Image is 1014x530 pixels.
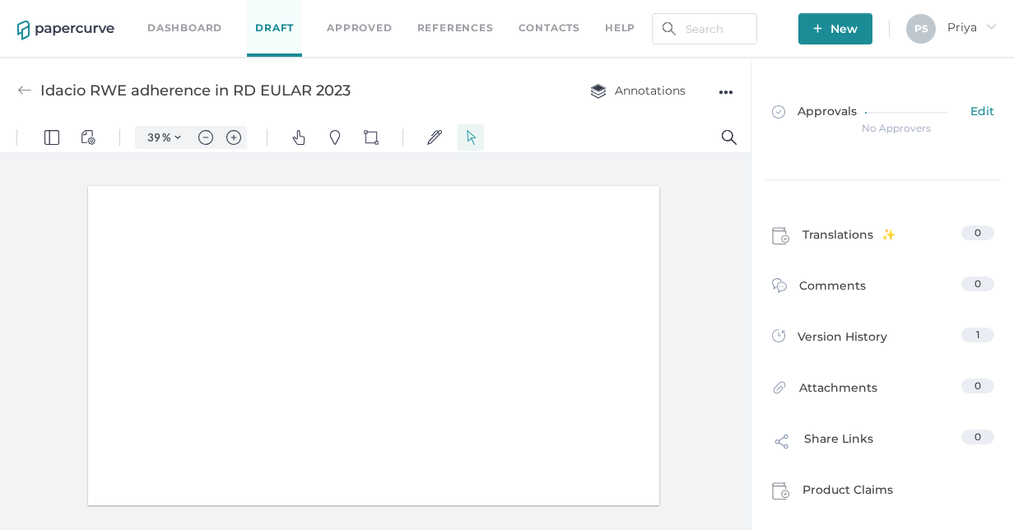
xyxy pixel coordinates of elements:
a: Translations0 [772,225,994,250]
input: Set zoom [139,7,162,22]
button: Shapes [358,2,384,28]
span: Priya [947,20,997,35]
img: share-link-icon.af96a55c.svg [772,431,792,456]
span: 0 [974,226,981,239]
span: Comments [799,277,866,302]
span: Version History [798,328,887,351]
a: Approved [327,19,392,37]
a: References [417,19,494,37]
img: shapes-icon.svg [364,7,379,22]
span: 0 [974,379,981,392]
img: default-pin.svg [328,7,342,22]
input: Search Workspace [652,13,757,44]
button: Signatures [421,2,448,28]
img: claims-icon.71597b81.svg [772,482,790,500]
a: Contacts [519,19,580,37]
div: help [605,19,635,37]
img: default-sign.svg [427,7,442,22]
img: plus-white.e19ec114.svg [813,24,822,33]
img: papercurve-logo-colour.7244d18c.svg [17,21,114,40]
a: Product Claims [772,481,994,505]
span: Attachments [799,379,877,404]
span: % [162,8,170,21]
img: default-plus.svg [226,7,241,22]
button: New [798,13,872,44]
img: default-leftsidepanel.svg [44,7,59,22]
a: Share Links0 [772,430,994,461]
img: annotation-layers.cc6d0e6b.svg [590,83,607,99]
button: Annotations [574,75,702,106]
img: search.bf03fe8b.svg [663,22,676,35]
img: versions-icon.ee5af6b0.svg [772,329,785,346]
button: Pan [286,2,312,28]
button: Zoom out [193,3,219,26]
img: default-viewcontrols.svg [81,7,95,22]
img: default-magnifying-glass.svg [722,7,737,22]
i: arrow_right [985,21,997,32]
span: New [813,13,858,44]
span: Annotations [590,83,686,98]
img: attachments-icon.0dd0e375.svg [772,380,787,399]
img: claims-icon.71597b81.svg [772,227,790,245]
div: ●●● [719,81,733,104]
button: Zoom Controls [165,3,191,26]
span: Edit [970,104,994,122]
span: P S [914,22,928,35]
button: Panel [39,2,65,28]
span: 1 [976,328,979,341]
img: back-arrow-grey.72011ae3.svg [17,83,32,98]
span: Approvals [772,104,857,122]
div: Idacio RWE adherence in RD EULAR 2023 [40,75,351,106]
button: Zoom in [221,3,247,26]
img: default-select.svg [463,7,478,22]
img: chevron.svg [174,12,181,18]
img: comment-icon.4fbda5a2.svg [772,278,787,297]
img: default-minus.svg [198,7,213,22]
a: Dashboard [147,19,222,37]
button: Select [458,2,484,28]
span: 0 [974,277,981,290]
a: Version History1 [772,328,994,351]
img: default-pan.svg [291,7,306,22]
span: Product Claims [802,481,893,505]
span: Translations [802,225,895,250]
a: Attachments0 [772,379,994,404]
img: approved-grey.341b8de9.svg [772,105,785,119]
button: View Controls [75,2,101,28]
span: Share Links [804,430,873,461]
a: ApprovalsEdit [762,87,1004,151]
a: Comments0 [772,277,994,302]
span: 0 [974,430,981,443]
button: Pins [322,2,348,28]
button: Search [716,2,742,28]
